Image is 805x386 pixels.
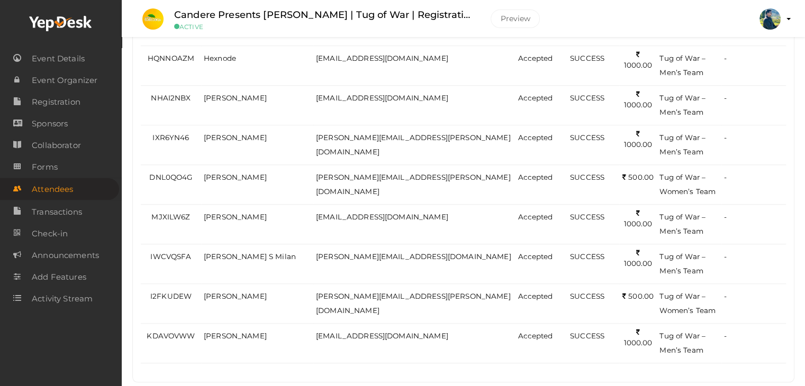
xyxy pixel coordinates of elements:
span: Add Features [32,266,86,288]
span: [PERSON_NAME] [204,173,267,181]
span: Tug of War – Men’s Team [659,213,705,235]
span: Accepted [518,292,553,300]
span: Activity Stream [32,288,93,309]
span: Tug of War – Men’s Team [659,252,705,275]
span: [PERSON_NAME] [204,133,267,142]
span: DNL0QO4G [149,173,192,181]
span: Accepted [518,213,553,221]
span: - [724,173,727,181]
span: [PERSON_NAME] S Milan [204,252,296,261]
span: Accepted [518,54,553,62]
span: MJXILW6Z [151,213,190,221]
span: [PERSON_NAME] [204,213,267,221]
span: Hexnode [204,54,236,62]
span: HQNNOAZM [148,54,194,62]
span: [PERSON_NAME] [204,94,267,102]
span: Event Organizer [32,70,97,91]
span: Accepted [518,173,553,181]
img: 0C2H5NAW_small.jpeg [142,8,164,30]
button: Preview [491,10,540,28]
span: [PERSON_NAME][EMAIL_ADDRESS][PERSON_NAME][DOMAIN_NAME] [316,292,511,315]
span: Tug of War – Men’s Team [659,332,705,354]
span: Event Details [32,48,85,69]
span: 1000.00 [623,90,652,109]
span: SUCCESS [570,94,604,102]
span: Accepted [518,252,553,261]
span: Transactions [32,201,82,223]
span: - [724,252,727,261]
span: SUCCESS [570,173,604,181]
span: - [724,292,727,300]
span: Tug of War – Women’s Team [659,292,716,315]
small: ACTIVE [174,23,475,31]
span: Announcements [32,245,99,266]
span: - [724,213,727,221]
span: 500.00 [622,292,654,300]
span: SUCCESS [570,54,604,62]
span: - [724,54,727,62]
span: SUCCESS [570,213,604,221]
img: ACg8ocImFeownhHtboqxd0f2jP-n9H7_i8EBYaAdPoJXQiB63u4xhcvD=s100 [759,8,781,30]
span: IWCVQSFA [150,252,191,261]
span: 1000.00 [623,209,652,228]
span: Registration [32,91,80,113]
span: NHAI2NBX [151,94,191,102]
span: Forms [32,157,58,178]
span: Tug of War – Men’s Team [659,94,705,116]
span: SUCCESS [570,292,604,300]
span: Accepted [518,133,553,142]
span: 500.00 [622,173,654,181]
span: [PERSON_NAME][EMAIL_ADDRESS][PERSON_NAME][DOMAIN_NAME] [316,133,511,156]
span: Tug of War – Men’s Team [659,54,705,77]
span: Check-in [32,223,68,244]
span: SUCCESS [570,252,604,261]
span: SUCCESS [570,332,604,340]
span: KDAVOVWW [147,332,195,340]
span: 1000.00 [623,50,652,70]
span: Attendees [32,179,73,200]
span: SUCCESS [570,133,604,142]
span: [PERSON_NAME] [204,292,267,300]
span: - [724,94,727,102]
span: Collaborator [32,135,81,156]
span: - [724,133,727,142]
span: Accepted [518,94,553,102]
span: 1000.00 [623,328,652,347]
span: 1000.00 [623,130,652,149]
span: [EMAIL_ADDRESS][DOMAIN_NAME] [316,54,448,62]
span: IXR6YN46 [152,133,189,142]
span: [EMAIL_ADDRESS][DOMAIN_NAME] [316,332,448,340]
span: [PERSON_NAME][EMAIL_ADDRESS][PERSON_NAME][DOMAIN_NAME] [316,173,511,196]
span: Sponsors [32,113,68,134]
span: Tug of War – Men’s Team [659,133,705,156]
span: [EMAIL_ADDRESS][DOMAIN_NAME] [316,213,448,221]
span: 1000.00 [623,249,652,268]
span: - [724,332,727,340]
span: Accepted [518,332,553,340]
span: [PERSON_NAME] [204,332,267,340]
span: I2FKUDEW [150,292,192,300]
label: Candere Presents [PERSON_NAME] | Tug of War | Registration [174,7,475,23]
span: [EMAIL_ADDRESS][DOMAIN_NAME] [316,94,448,102]
span: Tug of War – Women’s Team [659,173,716,196]
span: [PERSON_NAME][EMAIL_ADDRESS][DOMAIN_NAME] [316,252,511,261]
